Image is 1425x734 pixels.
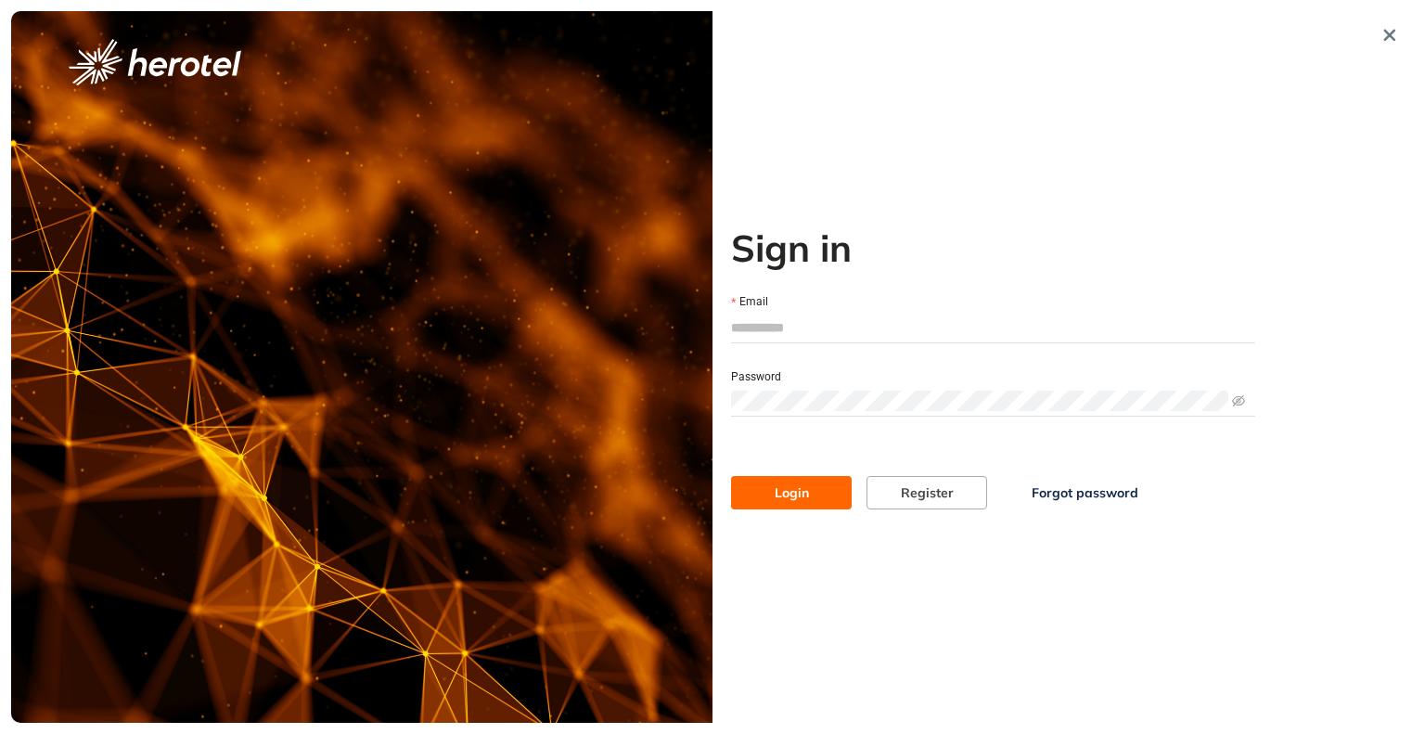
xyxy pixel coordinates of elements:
[1232,394,1245,407] span: eye-invisible
[39,39,271,85] button: logo
[775,483,809,503] span: Login
[731,476,852,509] button: Login
[731,314,1255,341] input: Email
[1002,476,1168,509] button: Forgot password
[901,483,954,503] span: Register
[731,293,768,311] label: Email
[731,368,781,386] label: Password
[1032,483,1138,503] span: Forgot password
[11,11,712,723] img: cover image
[69,39,241,85] img: logo
[867,476,987,509] button: Register
[731,225,1255,270] h2: Sign in
[731,391,1228,411] input: Password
